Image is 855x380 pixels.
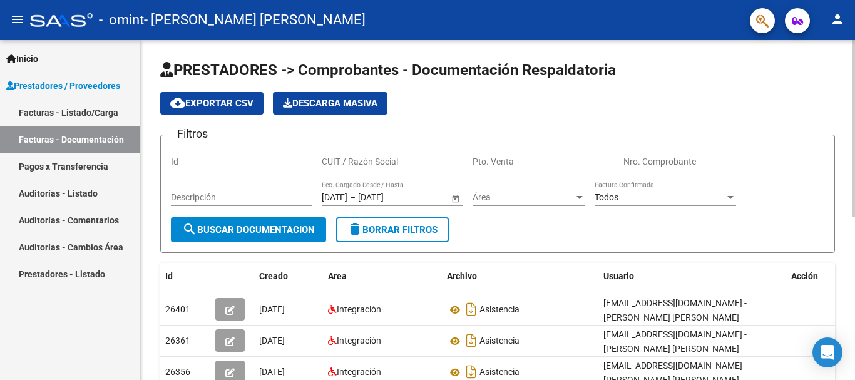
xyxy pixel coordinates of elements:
[182,224,315,235] span: Buscar Documentacion
[170,98,253,109] span: Exportar CSV
[322,192,347,203] input: Fecha inicio
[449,192,462,205] button: Open calendar
[323,263,442,290] datatable-header-cell: Area
[170,95,185,110] mat-icon: cloud_download
[182,222,197,237] mat-icon: search
[358,192,419,203] input: Fecha fin
[442,263,598,290] datatable-header-cell: Archivo
[259,336,285,346] span: [DATE]
[259,271,288,281] span: Creado
[259,304,285,314] span: [DATE]
[598,263,786,290] datatable-header-cell: Usuario
[595,192,618,202] span: Todos
[160,92,264,115] button: Exportar CSV
[350,192,356,203] span: –
[603,271,634,281] span: Usuario
[347,224,438,235] span: Borrar Filtros
[812,337,842,367] div: Open Intercom Messenger
[283,98,377,109] span: Descarga Masiva
[171,217,326,242] button: Buscar Documentacion
[337,367,381,377] span: Integración
[6,79,120,93] span: Prestadores / Proveedores
[336,217,449,242] button: Borrar Filtros
[6,52,38,66] span: Inicio
[603,298,747,322] span: [EMAIL_ADDRESS][DOMAIN_NAME] - [PERSON_NAME] [PERSON_NAME]
[786,263,849,290] datatable-header-cell: Acción
[603,329,747,354] span: [EMAIL_ADDRESS][DOMAIN_NAME] - [PERSON_NAME] [PERSON_NAME]
[273,92,387,115] button: Descarga Masiva
[337,304,381,314] span: Integración
[337,336,381,346] span: Integración
[830,12,845,27] mat-icon: person
[165,304,190,314] span: 26401
[463,299,479,319] i: Descargar documento
[144,6,366,34] span: - [PERSON_NAME] [PERSON_NAME]
[171,125,214,143] h3: Filtros
[479,336,520,346] span: Asistencia
[259,367,285,377] span: [DATE]
[473,192,574,203] span: Área
[328,271,347,281] span: Area
[165,336,190,346] span: 26361
[254,263,323,290] datatable-header-cell: Creado
[10,12,25,27] mat-icon: menu
[791,271,818,281] span: Acción
[463,331,479,351] i: Descargar documento
[165,367,190,377] span: 26356
[273,92,387,115] app-download-masive: Descarga masiva de comprobantes (adjuntos)
[99,6,144,34] span: - omint
[347,222,362,237] mat-icon: delete
[160,61,616,79] span: PRESTADORES -> Comprobantes - Documentación Respaldatoria
[447,271,477,281] span: Archivo
[165,271,173,281] span: Id
[479,367,520,377] span: Asistencia
[160,263,210,290] datatable-header-cell: Id
[479,305,520,315] span: Asistencia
